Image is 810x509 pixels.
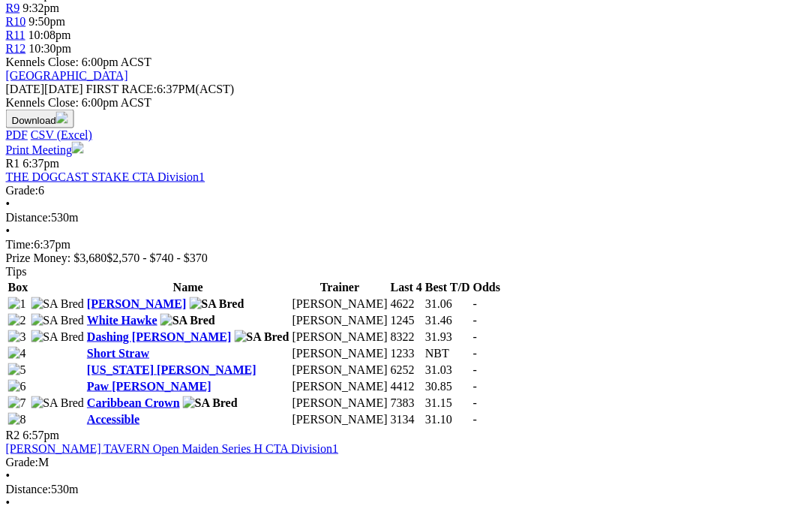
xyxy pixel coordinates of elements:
a: R9 [6,2,20,14]
span: 6:57pm [23,429,60,441]
span: • [6,496,10,509]
span: R2 [6,429,20,441]
td: [PERSON_NAME] [292,297,388,312]
img: SA Bred [31,297,85,311]
img: SA Bred [235,330,289,344]
td: 7383 [390,396,423,411]
img: SA Bred [31,396,85,410]
a: [PERSON_NAME] TAVERN Open Maiden Series H CTA Division1 [6,442,339,455]
td: [PERSON_NAME] [292,412,388,427]
div: 530m [6,483,804,496]
span: - [473,380,477,393]
span: • [6,469,10,482]
img: SA Bred [183,396,238,410]
a: R12 [6,42,26,55]
a: PDF [6,128,28,141]
a: R11 [6,29,25,41]
img: SA Bred [190,297,244,311]
td: 8322 [390,330,423,345]
td: [PERSON_NAME] [292,363,388,378]
a: R10 [6,15,26,28]
span: [DATE] [6,83,83,95]
div: Download [6,128,804,142]
span: - [473,363,477,376]
th: Last 4 [390,280,423,295]
th: Best T/D [424,280,471,295]
td: 31.93 [424,330,471,345]
td: 6252 [390,363,423,378]
div: Kennels Close: 6:00pm ACST [6,96,804,110]
span: • [6,197,10,210]
a: Short Straw [87,347,149,360]
td: 1233 [390,346,423,361]
div: 6:37pm [6,238,804,251]
span: - [473,347,477,360]
span: - [473,297,477,310]
img: printer.svg [72,142,84,154]
a: White Hawke [87,314,157,327]
span: [DATE] [6,83,45,95]
img: SA Bred [31,330,85,344]
img: 4 [8,347,26,360]
td: [PERSON_NAME] [292,379,388,394]
span: - [473,396,477,409]
img: 2 [8,314,26,327]
img: SA Bred [31,314,85,327]
td: 4622 [390,297,423,312]
span: R1 [6,157,20,170]
a: [GEOGRAPHIC_DATA] [6,69,128,82]
td: 31.03 [424,363,471,378]
span: 6:37PM(ACST) [86,83,235,95]
td: 31.10 [424,412,471,427]
a: Caribbean Crown [87,396,180,409]
span: Kennels Close: 6:00pm ACST [6,56,151,68]
span: 9:32pm [23,2,60,14]
td: 3134 [390,412,423,427]
td: 31.06 [424,297,471,312]
span: Grade: [6,456,39,468]
span: Time: [6,238,34,251]
span: 9:50pm [29,15,66,28]
img: 5 [8,363,26,377]
a: [US_STATE] [PERSON_NAME] [87,363,256,376]
a: THE DOGCAST STAKE CTA Division1 [6,170,205,183]
span: FIRST RACE: [86,83,157,95]
th: Name [86,280,290,295]
td: [PERSON_NAME] [292,396,388,411]
span: $2,570 - $740 - $370 [107,251,208,264]
td: 4412 [390,379,423,394]
td: 30.85 [424,379,471,394]
span: Grade: [6,184,39,197]
span: Distance: [6,483,51,495]
a: Dashing [PERSON_NAME] [87,330,231,343]
div: M [6,456,804,469]
img: 3 [8,330,26,344]
span: • [6,224,10,237]
span: Distance: [6,211,51,224]
th: Trainer [292,280,388,295]
img: 6 [8,380,26,393]
div: 530m [6,211,804,224]
a: Print Meeting [6,143,84,156]
td: [PERSON_NAME] [292,313,388,328]
td: 31.15 [424,396,471,411]
span: - [473,413,477,426]
td: [PERSON_NAME] [292,330,388,345]
td: 31.46 [424,313,471,328]
img: 7 [8,396,26,410]
a: [PERSON_NAME] [87,297,186,310]
td: NBT [424,346,471,361]
a: Accessible [87,413,139,426]
span: - [473,330,477,343]
img: 8 [8,413,26,426]
img: SA Bred [160,314,215,327]
span: - [473,314,477,327]
span: Box [8,281,28,294]
div: 6 [6,184,804,197]
a: Paw [PERSON_NAME] [87,380,211,393]
td: [PERSON_NAME] [292,346,388,361]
